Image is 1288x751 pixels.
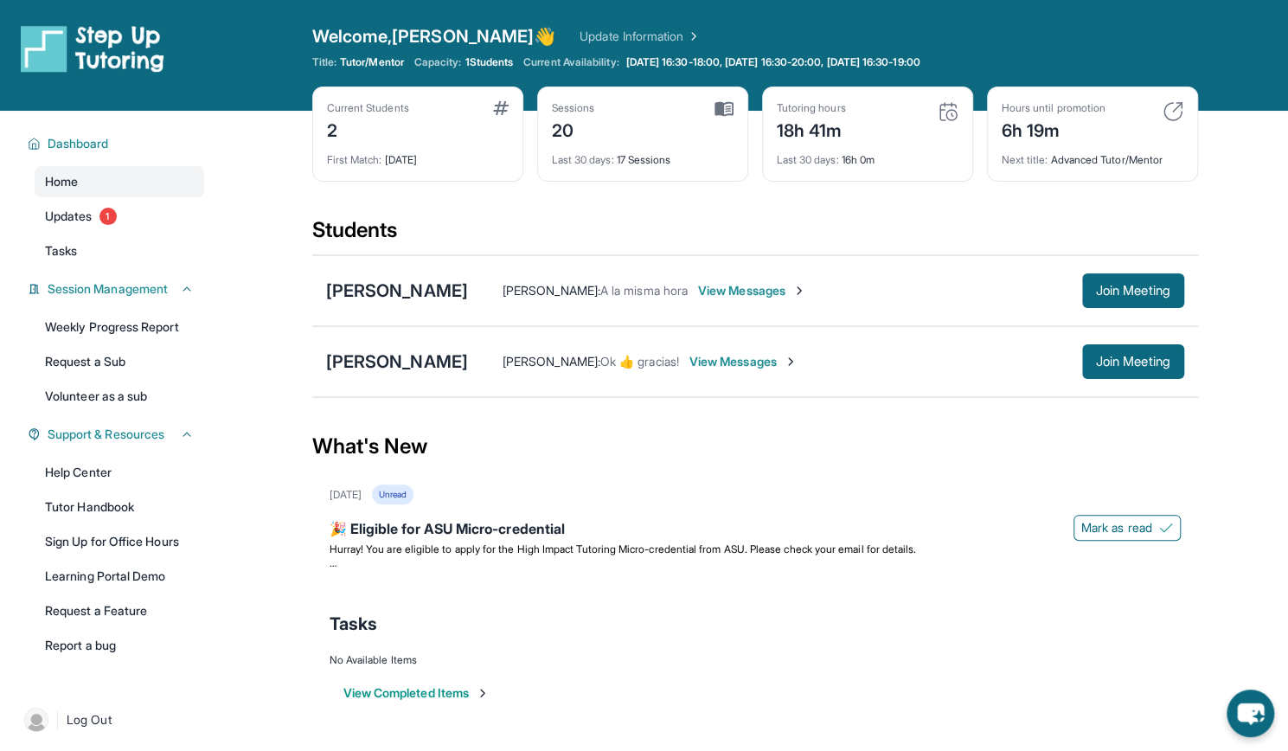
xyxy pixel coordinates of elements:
[35,311,204,343] a: Weekly Progress Report
[35,595,204,626] a: Request a Feature
[67,711,112,729] span: Log Out
[99,208,117,225] span: 1
[1002,143,1183,167] div: Advanced Tutor/Mentor
[48,426,164,443] span: Support & Resources
[600,283,688,298] span: A la misma hora
[1159,521,1173,535] img: Mark as read
[777,153,839,166] span: Last 30 days :
[552,143,734,167] div: 17 Sessions
[1082,273,1184,308] button: Join Meeting
[689,353,798,370] span: View Messages
[330,488,362,502] div: [DATE]
[35,166,204,197] a: Home
[1073,515,1181,541] button: Mark as read
[465,55,513,69] span: 1 Students
[493,101,509,115] img: card
[777,143,958,167] div: 16h 0m
[327,143,509,167] div: [DATE]
[1163,101,1183,122] img: card
[48,135,109,152] span: Dashboard
[777,101,846,115] div: Tutoring hours
[714,101,734,117] img: card
[626,55,920,69] span: [DATE] 16:30-18:00, [DATE] 16:30-20:00, [DATE] 16:30-19:00
[327,153,382,166] span: First Match :
[45,242,77,260] span: Tasks
[35,561,204,592] a: Learning Portal Demo
[41,280,194,298] button: Session Management
[35,491,204,523] a: Tutor Handbook
[340,55,404,69] span: Tutor/Mentor
[45,208,93,225] span: Updates
[1002,115,1105,143] div: 6h 19m
[698,282,806,299] span: View Messages
[523,55,618,69] span: Current Availability:
[1082,344,1184,379] button: Join Meeting
[312,408,1198,485] div: What's New
[552,115,595,143] div: 20
[327,101,409,115] div: Current Students
[784,355,798,369] img: Chevron-Right
[330,653,1181,667] div: No Available Items
[372,485,413,504] div: Unread
[35,235,204,266] a: Tasks
[48,280,168,298] span: Session Management
[777,115,846,143] div: 18h 41m
[35,630,204,661] a: Report a bug
[503,354,600,369] span: [PERSON_NAME] :
[41,426,194,443] button: Support & Resources
[1002,153,1048,166] span: Next title :
[600,354,679,369] span: Ok 👍 gracias!
[55,709,60,730] span: |
[1227,690,1274,737] button: chat-button
[35,201,204,232] a: Updates1
[683,28,701,45] img: Chevron Right
[552,101,595,115] div: Sessions
[1081,519,1152,536] span: Mark as read
[326,279,468,303] div: [PERSON_NAME]
[623,55,924,69] a: [DATE] 16:30-18:00, [DATE] 16:30-20:00, [DATE] 16:30-19:00
[330,612,377,636] span: Tasks
[21,24,164,73] img: logo
[326,350,468,374] div: [PERSON_NAME]
[41,135,194,152] button: Dashboard
[1096,286,1170,296] span: Join Meeting
[580,28,701,45] a: Update Information
[35,457,204,488] a: Help Center
[330,542,917,555] span: Hurray! You are eligible to apply for the High Impact Tutoring Micro-credential from ASU. Please ...
[35,346,204,377] a: Request a Sub
[312,55,336,69] span: Title:
[1002,101,1105,115] div: Hours until promotion
[503,283,600,298] span: [PERSON_NAME] :
[343,684,490,702] button: View Completed Items
[792,284,806,298] img: Chevron-Right
[35,526,204,557] a: Sign Up for Office Hours
[552,153,614,166] span: Last 30 days :
[312,216,1198,254] div: Students
[414,55,462,69] span: Capacity:
[312,24,556,48] span: Welcome, [PERSON_NAME] 👋
[17,701,204,739] a: |Log Out
[327,115,409,143] div: 2
[45,173,78,190] span: Home
[938,101,958,122] img: card
[24,708,48,732] img: user-img
[35,381,204,412] a: Volunteer as a sub
[1096,356,1170,367] span: Join Meeting
[330,518,1181,542] div: 🎉 Eligible for ASU Micro-credential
